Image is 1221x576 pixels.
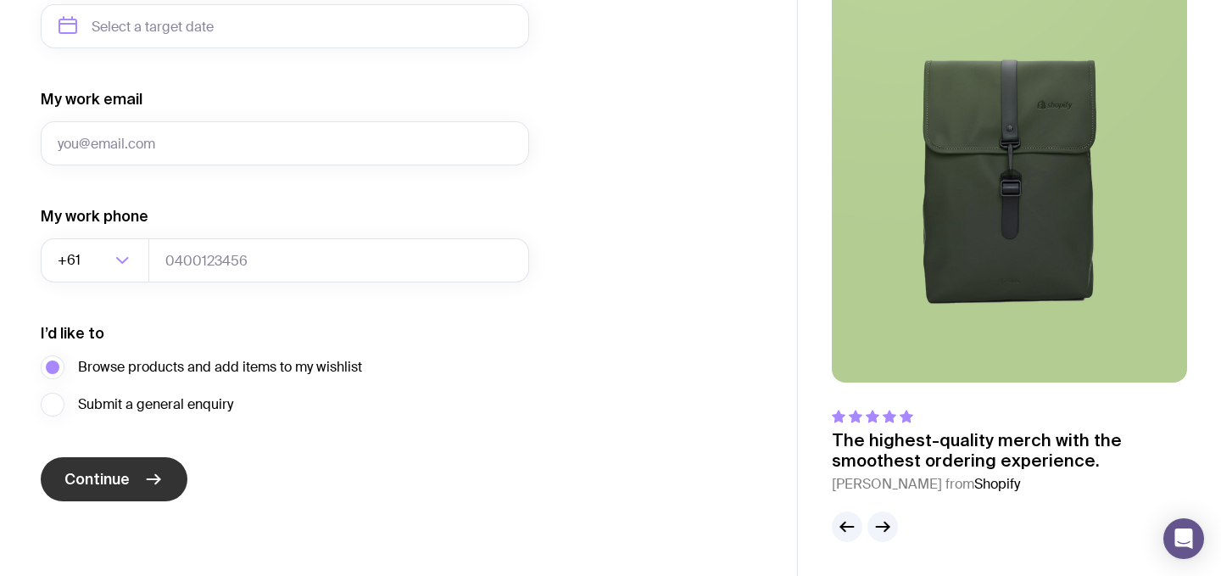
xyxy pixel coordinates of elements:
button: Continue [41,457,187,501]
label: I’d like to [41,323,104,344]
label: My work phone [41,206,148,226]
span: Continue [64,469,130,489]
p: The highest-quality merch with the smoothest ordering experience. [832,430,1187,471]
span: Shopify [974,475,1020,493]
input: 0400123456 [148,238,529,282]
cite: [PERSON_NAME] from [832,474,1187,495]
span: Submit a general enquiry [78,394,233,415]
div: Open Intercom Messenger [1163,518,1204,559]
span: Browse products and add items to my wishlist [78,357,362,377]
input: Search for option [84,238,110,282]
label: My work email [41,89,142,109]
div: Search for option [41,238,149,282]
span: +61 [58,238,84,282]
input: Select a target date [41,4,529,48]
input: you@email.com [41,121,529,165]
